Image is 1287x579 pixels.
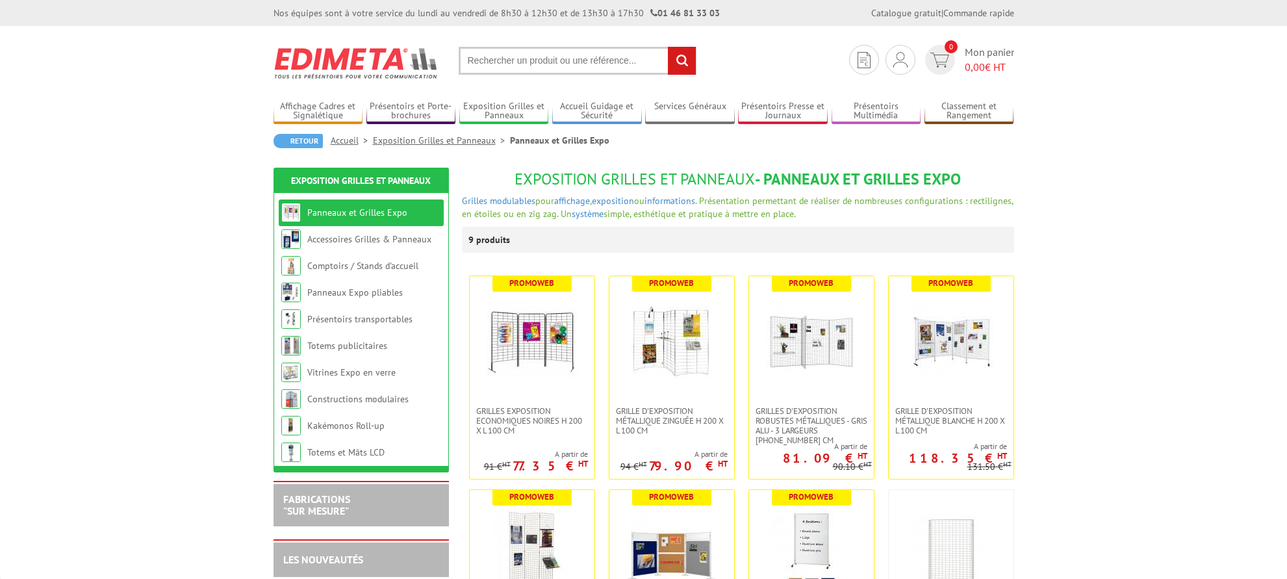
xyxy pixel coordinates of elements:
span: 0 [945,40,958,53]
img: Grille d'exposition métallique Zinguée H 200 x L 100 cm [626,296,717,387]
b: Promoweb [509,277,554,289]
a: Constructions modulaires [307,393,409,405]
b: Promoweb [789,491,834,502]
p: 94 € [620,462,647,472]
a: Totems et Mâts LCD [307,446,385,458]
a: Grilles d'exposition robustes métalliques - gris alu - 3 largeurs [PHONE_NUMBER] cm [749,406,874,445]
span: 0,00 [965,60,985,73]
a: affichage [554,195,590,207]
a: Commande rapide [943,7,1014,19]
a: Vitrines Expo en verre [307,367,396,378]
a: Présentoirs et Porte-brochures [366,101,456,122]
span: pour , ou . Présentation permettant de réaliser de nombreuses configurations : rectilignes, en ét... [462,195,1013,220]
div: Nos équipes sont à votre service du lundi au vendredi de 8h30 à 12h30 et de 13h30 à 17h30 [274,6,720,19]
span: A partir de [484,449,588,459]
img: devis rapide [930,53,949,68]
sup: HT [718,458,728,469]
b: Promoweb [649,277,694,289]
a: système [572,208,604,220]
a: Présentoirs transportables [307,313,413,325]
a: Affichage Cadres et Signalétique [274,101,363,122]
p: 9 produits [468,227,517,253]
a: Grilles Exposition Economiques Noires H 200 x L 100 cm [470,406,594,435]
p: 79.90 € [649,462,728,470]
img: Présentoirs transportables [281,309,301,329]
img: Totems publicitaires [281,336,301,355]
a: Grille d'exposition métallique blanche H 200 x L 100 cm [889,406,1013,435]
span: A partir de [889,441,1007,452]
a: devis rapide 0 Mon panier 0,00€ HT [922,45,1014,75]
a: Accueil Guidage et Sécurité [552,101,642,122]
h1: - Panneaux et Grilles Expo [462,171,1014,188]
sup: HT [578,458,588,469]
span: Mon panier [965,45,1014,75]
sup: HT [502,459,511,469]
span: Grilles Exposition Economiques Noires H 200 x L 100 cm [476,406,588,435]
a: Grille d'exposition métallique Zinguée H 200 x L 100 cm [609,406,734,435]
input: rechercher [668,47,696,75]
sup: HT [1003,459,1012,469]
a: Panneaux et Grilles Expo [307,207,407,218]
a: Kakémonos Roll-up [307,420,385,431]
span: A partir de [749,441,867,452]
a: Services Généraux [645,101,735,122]
p: 81.09 € [783,454,867,462]
b: Promoweb [649,491,694,502]
strong: 01 46 81 33 03 [650,7,720,19]
span: Grille d'exposition métallique blanche H 200 x L 100 cm [895,406,1007,435]
a: Accessoires Grilles & Panneaux [307,233,431,245]
li: Panneaux et Grilles Expo [510,134,609,147]
a: Exposition Grilles et Panneaux [291,175,431,187]
a: modulables [490,195,535,207]
a: Retour [274,134,323,148]
p: 77.35 € [513,462,588,470]
a: Classement et Rangement [924,101,1014,122]
a: Catalogue gratuit [871,7,941,19]
sup: HT [863,459,872,469]
img: devis rapide [893,52,908,68]
img: Grilles d'exposition robustes métalliques - gris alu - 3 largeurs 70-100-120 cm [766,296,857,387]
b: Promoweb [789,277,834,289]
img: Constructions modulaires [281,389,301,409]
a: Totems publicitaires [307,340,387,352]
img: Totems et Mâts LCD [281,443,301,462]
a: Présentoirs Multimédia [832,101,921,122]
a: Accueil [331,135,373,146]
img: devis rapide [858,52,871,68]
input: Rechercher un produit ou une référence... [459,47,696,75]
a: informations [644,195,695,207]
img: Edimeta [274,39,439,87]
img: Grille d'exposition métallique blanche H 200 x L 100 cm [906,296,997,387]
a: exposition [592,195,634,207]
a: Exposition Grilles et Panneaux [373,135,510,146]
sup: HT [997,450,1007,461]
span: Exposition Grilles et Panneaux [515,169,755,189]
a: Présentoirs Presse et Journaux [738,101,828,122]
b: Promoweb [928,277,973,289]
div: | [871,6,1014,19]
img: Comptoirs / Stands d'accueil [281,256,301,276]
a: Comptoirs / Stands d'accueil [307,260,418,272]
sup: HT [858,450,867,461]
img: Grilles Exposition Economiques Noires H 200 x L 100 cm [487,296,578,387]
p: 91 € [484,462,511,472]
p: 131.50 € [967,462,1012,472]
img: Panneaux et Grilles Expo [281,203,301,222]
a: LES NOUVEAUTÉS [283,553,363,566]
span: Grille d'exposition métallique Zinguée H 200 x L 100 cm [616,406,728,435]
span: Grilles d'exposition robustes métalliques - gris alu - 3 largeurs [PHONE_NUMBER] cm [756,406,867,445]
span: A partir de [620,449,728,459]
a: FABRICATIONS"Sur Mesure" [283,493,350,517]
sup: HT [639,459,647,469]
a: Exposition Grilles et Panneaux [459,101,549,122]
a: Panneaux Expo pliables [307,287,403,298]
img: Accessoires Grilles & Panneaux [281,229,301,249]
p: 90.10 € [833,462,872,472]
a: Grilles [462,195,487,207]
img: Panneaux Expo pliables [281,283,301,302]
p: 118.35 € [909,454,1007,462]
img: Vitrines Expo en verre [281,363,301,382]
img: Kakémonos Roll-up [281,416,301,435]
b: Promoweb [509,491,554,502]
span: € HT [965,60,1014,75]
